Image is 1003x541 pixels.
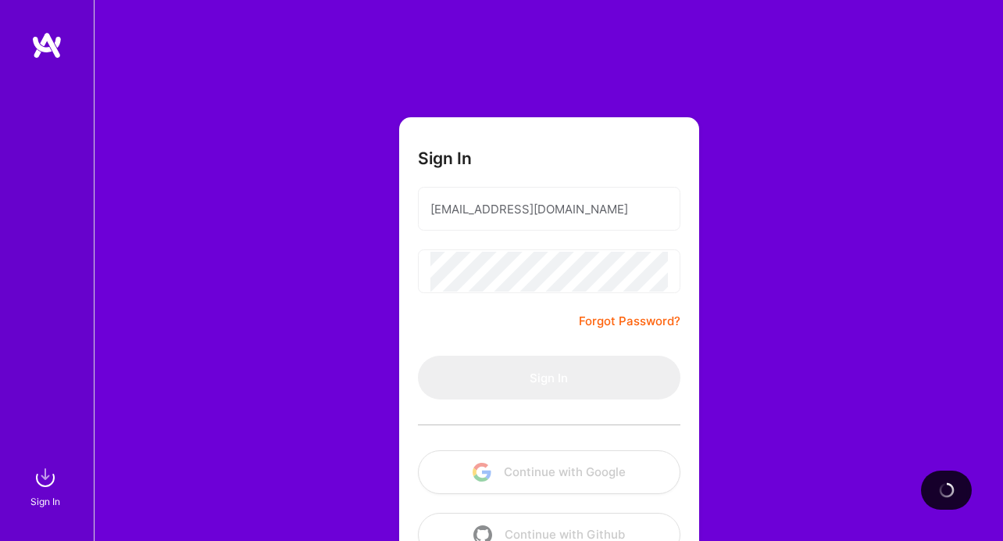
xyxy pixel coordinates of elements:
img: sign in [30,462,61,493]
h3: Sign In [418,149,472,168]
a: Forgot Password? [579,312,680,331]
img: loading [938,482,955,499]
a: sign inSign In [33,462,61,510]
button: Continue with Google [418,450,680,494]
input: Email... [430,189,668,229]
button: Sign In [418,356,680,399]
img: icon [473,463,491,482]
img: logo [31,31,62,59]
div: Sign In [30,493,60,510]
